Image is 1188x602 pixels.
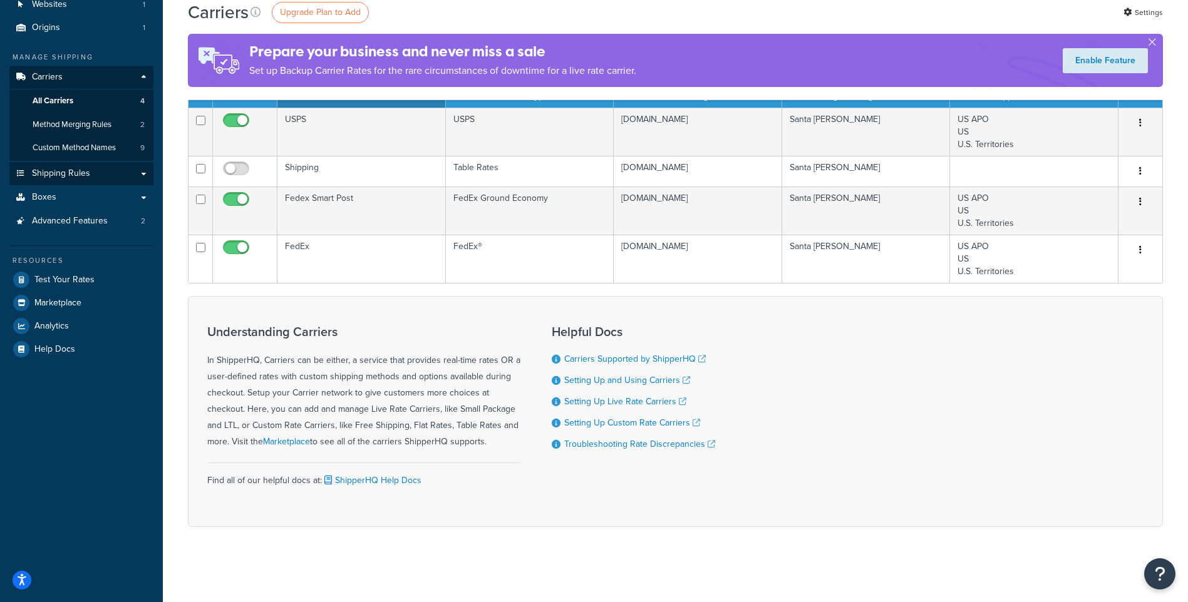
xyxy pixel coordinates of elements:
[32,72,63,83] span: Carriers
[9,315,153,337] a: Analytics
[950,186,1118,235] td: US APO US U.S. Territories
[446,156,614,186] td: Table Rates
[564,437,715,451] a: Troubleshooting Rate Discrepancies
[32,216,108,227] span: Advanced Features
[33,96,73,106] span: All Carriers
[33,143,116,153] span: Custom Method Names
[249,62,636,79] p: Set up Backup Carrier Rates for the rare circumstances of downtime for a live rate carrier.
[950,108,1118,156] td: US APO US U.S. Territories
[32,23,60,33] span: Origins
[34,275,95,285] span: Test Your Rates
[280,6,361,19] span: Upgrade Plan to Add
[9,16,153,39] a: Origins 1
[322,474,421,487] a: ShipperHQ Help Docs
[552,325,715,339] h3: Helpful Docs
[207,462,520,489] div: Find all of our helpful docs at:
[9,136,153,160] li: Custom Method Names
[9,113,153,136] li: Method Merging Rules
[9,210,153,233] li: Advanced Features
[9,255,153,266] div: Resources
[1123,4,1163,21] a: Settings
[9,292,153,314] a: Marketplace
[9,210,153,233] a: Advanced Features 2
[140,143,145,153] span: 9
[33,120,111,130] span: Method Merging Rules
[277,156,446,186] td: Shipping
[207,325,520,450] div: In ShipperHQ, Carriers can be either, a service that provides real-time rates OR a user-defined r...
[263,435,310,448] a: Marketplace
[614,186,782,235] td: [DOMAIN_NAME]
[32,192,56,203] span: Boxes
[564,352,706,365] a: Carriers Supported by ShipperHQ
[564,416,700,429] a: Setting Up Custom Rate Carriers
[1063,48,1148,73] a: Enable Feature
[9,89,153,113] li: All Carriers
[9,66,153,161] li: Carriers
[614,235,782,283] td: [DOMAIN_NAME]
[614,156,782,186] td: [DOMAIN_NAME]
[272,2,369,23] a: Upgrade Plan to Add
[446,235,614,283] td: FedEx®
[950,235,1118,283] td: US APO US U.S. Territories
[9,338,153,360] a: Help Docs
[140,120,145,130] span: 2
[782,235,951,283] td: Santa [PERSON_NAME]
[277,186,446,235] td: Fedex Smart Post
[1144,558,1175,589] button: Open Resource Center
[188,34,249,87] img: ad-rules-rateshop-fe6ec290ccb7230408bd80ed9643f0289d75e0ffd9eb532fc0e269fcd187b520.png
[782,108,951,156] td: Santa [PERSON_NAME]
[9,136,153,160] a: Custom Method Names 9
[446,186,614,235] td: FedEx Ground Economy
[277,235,446,283] td: FedEx
[34,321,69,332] span: Analytics
[9,89,153,113] a: All Carriers 4
[9,16,153,39] li: Origins
[9,52,153,63] div: Manage Shipping
[249,41,636,62] h4: Prepare your business and never miss a sale
[143,23,145,33] span: 1
[140,96,145,106] span: 4
[446,108,614,156] td: USPS
[9,186,153,209] a: Boxes
[9,268,153,291] a: Test Your Rates
[207,325,520,339] h3: Understanding Carriers
[9,66,153,89] a: Carriers
[34,344,75,355] span: Help Docs
[9,162,153,185] a: Shipping Rules
[564,395,686,408] a: Setting Up Live Rate Carriers
[32,168,90,179] span: Shipping Rules
[782,186,951,235] td: Santa [PERSON_NAME]
[141,216,145,227] span: 2
[614,108,782,156] td: [DOMAIN_NAME]
[782,156,951,186] td: Santa [PERSON_NAME]
[564,374,690,387] a: Setting Up and Using Carriers
[277,108,446,156] td: USPS
[9,113,153,136] a: Method Merging Rules 2
[34,298,81,309] span: Marketplace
